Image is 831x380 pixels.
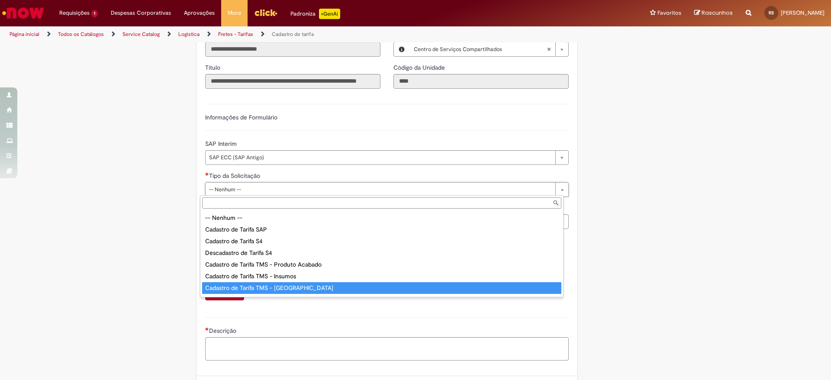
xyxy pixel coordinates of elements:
[202,259,561,271] div: Cadastro de Tarifa TMS - Produto Acabado
[202,282,561,294] div: Cadastro de Tarifa TMS - [GEOGRAPHIC_DATA]
[202,294,561,306] div: Descadastro de Tarifa TMS
[202,235,561,247] div: Cadastro de Tarifa S4
[202,224,561,235] div: Cadastro de Tarifa SAP
[202,212,561,224] div: -- Nenhum --
[200,210,563,297] ul: Tipo da Solicitação
[202,247,561,259] div: Descadastro de Tarifa S4
[202,271,561,282] div: Cadastro de Tarifa TMS - Insumos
